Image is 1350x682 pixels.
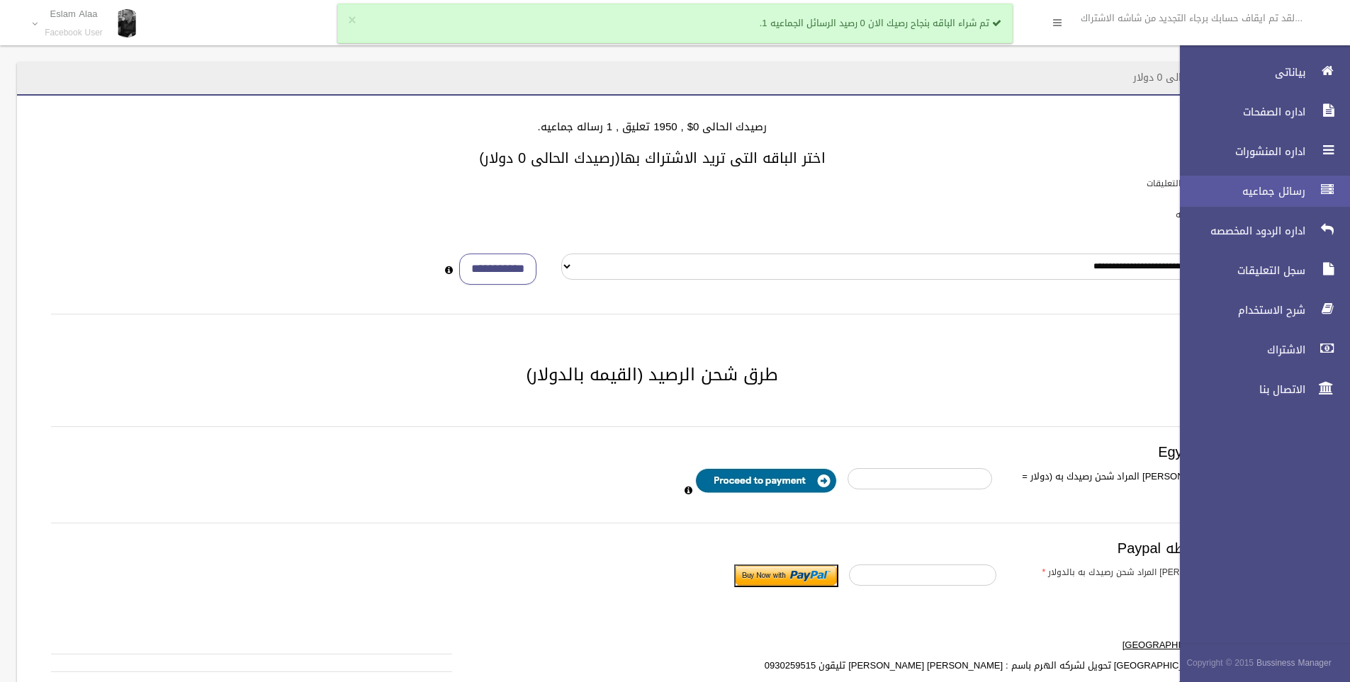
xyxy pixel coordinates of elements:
[1168,343,1310,357] span: الاشتراك
[348,13,356,28] button: ×
[1168,105,1310,119] span: اداره الصفحات
[1168,295,1350,326] a: شرح الاستخدام
[1168,263,1310,278] span: سجل التعليقات
[1168,176,1350,207] a: رسائل جماعيه
[1256,655,1332,671] strong: Bussiness Manager
[1176,207,1259,222] label: باقات الرسائل الجماعيه
[337,4,1013,43] div: تم شراء الباقه بنجاح رصيك الان 0 رصيد الرسائل الجماعيه 1.
[1168,57,1350,88] a: بياناتى
[1168,96,1350,127] a: اداره الصفحات
[1007,564,1260,580] label: ادخل [PERSON_NAME] المراد شحن رصيدك به بالدولار
[51,444,1254,460] h3: Egypt payment
[34,121,1271,133] h4: رصيدك الحالى 0$ , 1950 تعليق , 1 رساله جماعيه.
[723,637,1243,654] label: من [GEOGRAPHIC_DATA]
[45,8,103,19] p: Eslam Alaa
[1168,224,1310,238] span: اداره الردود المخصصه
[1168,136,1350,167] a: اداره المنشورات
[1168,334,1350,365] a: الاشتراك
[34,365,1271,384] h2: طرق شحن الرصيد (القيمه بالدولار)
[1168,65,1310,79] span: بياناتى
[1168,374,1350,405] a: الاتصال بنا
[1168,255,1350,286] a: سجل التعليقات
[1168,215,1350,246] a: اداره الردود المخصصه
[1168,184,1310,198] span: رسائل جماعيه
[1168,382,1310,397] span: الاتصال بنا
[1186,655,1254,671] span: Copyright © 2015
[1168,144,1310,159] span: اداره المنشورات
[1116,64,1288,91] header: الاشتراك - رصيدك الحالى 0 دولار
[1003,468,1251,502] label: ادخل [PERSON_NAME] المراد شحن رصيدك به (دولار = 35 جنيه )
[1168,303,1310,317] span: شرح الاستخدام
[1147,176,1259,191] label: باقات الرد الالى على التعليقات
[51,540,1254,556] h3: الدفع بواسطه Paypal
[45,28,103,38] small: Facebook User
[734,564,838,587] input: Submit
[34,150,1271,166] h3: اختر الباقه التى تريد الاشتراك بها(رصيدك الحالى 0 دولار)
